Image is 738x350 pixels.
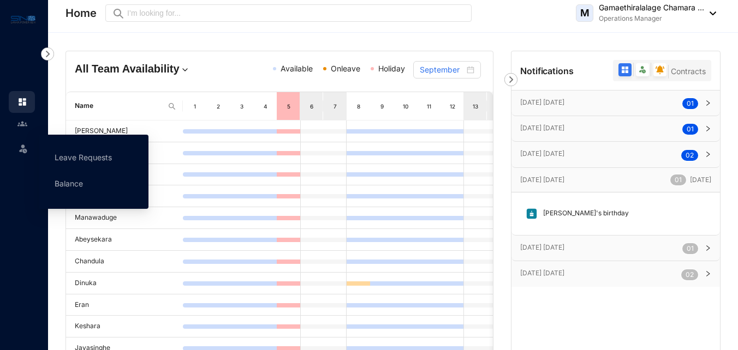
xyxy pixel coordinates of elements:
a: Balance [55,179,83,188]
div: 9 [378,101,387,112]
sup: 02 [681,269,698,280]
div: 11 [425,101,434,112]
div: [DATE] [DATE]02 [511,142,720,167]
span: 1 [691,244,694,252]
div: 3 [237,101,247,112]
p: [PERSON_NAME]'s birthday [538,208,629,220]
div: 1 [191,101,200,112]
p: Home [66,5,97,21]
span: 0 [687,125,691,133]
img: dropdown-black.8e83cc76930a90b1a4fdb6d089b7bf3a.svg [704,11,716,15]
img: home.c6720e0a13eba0172344.svg [17,97,27,107]
span: 0 [686,270,690,279]
p: [DATE] [DATE] [520,174,670,185]
p: [DATE] [DATE] [520,268,681,279]
span: 0 [675,176,679,184]
span: Available [281,64,313,73]
div: [DATE] [DATE]01 [511,116,720,141]
img: people-unselected.118708e94b43a90eceab.svg [17,119,27,129]
p: Operations Manager [599,13,704,24]
span: 0 [686,151,690,159]
p: [DATE] [DATE] [520,97,682,108]
div: [DATE] [DATE]02 [511,261,720,286]
sup: 01 [682,124,698,135]
span: 1 [691,99,694,107]
td: Chandula [66,251,183,273]
sup: 01 [682,98,698,109]
td: Eran [66,294,183,316]
img: birthday.63217d55a54455b51415ef6ca9a78895.svg [526,208,538,220]
span: 2 [690,270,694,279]
img: filter-leave.335d97c0ea4a0c612d9facb82607b77b.svg [638,65,647,74]
span: right [705,125,711,132]
li: Home [9,91,35,113]
div: 6 [307,101,316,112]
div: 7 [331,101,340,112]
p: [DATE] [DATE] [520,242,682,253]
span: right [705,100,711,106]
span: 1 [679,176,682,184]
span: 2 [690,151,694,159]
img: nav-icon-right.af6afadce00d159da59955279c43614e.svg [41,47,54,61]
span: 1 [691,125,694,133]
td: Keshara [66,316,183,337]
img: search.8ce656024d3affaeffe32e5b30621cb7.svg [168,102,176,111]
div: 12 [448,101,457,112]
div: [DATE] [DATE]01 [511,236,720,261]
span: 0 [687,99,691,107]
img: leave-unselected.2934df6273408c3f84d9.svg [17,143,28,154]
div: 5 [284,101,293,112]
img: filter-all-active.b2ddab8b6ac4e993c5f19a95c6f397f4.svg [621,65,629,74]
h4: All Team Availability [75,61,211,76]
div: 8 [354,101,364,112]
p: [DATE] [670,174,711,186]
input: Select month [420,64,465,76]
span: 0 [687,244,691,252]
a: Leave Requests [55,153,112,162]
input: I’m looking for... [127,7,465,19]
span: Contracts [671,67,706,76]
div: 13 [471,101,480,112]
sup: 01 [682,243,698,254]
div: 2 [214,101,223,112]
p: Notifications [520,64,574,77]
img: filter-reminder.7bd594460dfc183a5d70274ebda095bc.svg [656,65,664,74]
p: [DATE] [DATE] [520,148,681,159]
img: logo [11,13,35,26]
p: Gamaethiralalage Chamara ... [599,2,704,13]
sup: 01 [670,174,686,185]
div: [DATE] [DATE]01[DATE] [511,168,720,192]
span: right [705,245,711,251]
td: Dinuka [66,273,183,294]
li: Contacts [9,113,35,135]
td: Abeysekara [66,229,183,251]
span: Onleave [331,64,360,73]
sup: 02 [681,150,698,161]
td: [PERSON_NAME] [66,120,183,142]
span: M [580,8,590,18]
div: 10 [401,101,410,112]
span: right [705,270,711,277]
span: right [705,151,711,158]
img: nav-icon-right.af6afadce00d159da59955279c43614e.svg [504,73,517,86]
p: [DATE] [DATE] [520,123,682,134]
img: dropdown.780994ddfa97fca24b89f58b1de131fa.svg [180,64,191,75]
span: Name [75,101,163,111]
div: 4 [261,101,270,112]
div: [DATE] [DATE]01 [511,90,720,116]
span: Holiday [378,64,405,73]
